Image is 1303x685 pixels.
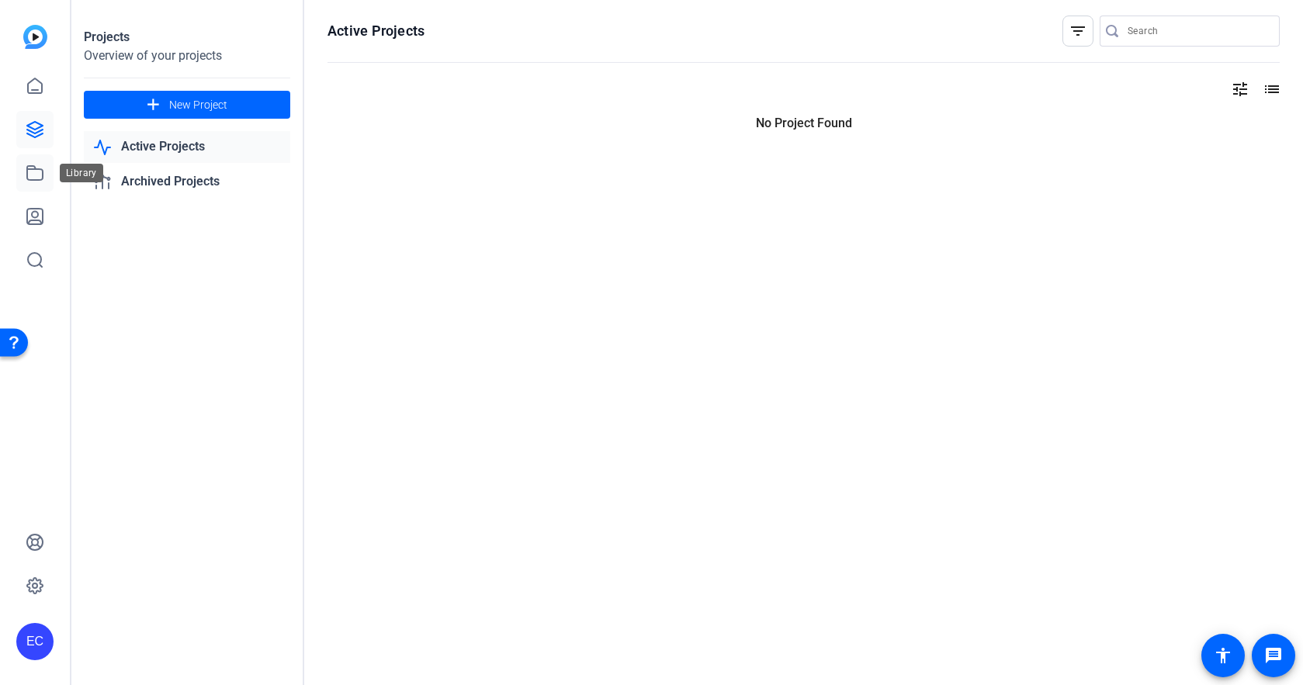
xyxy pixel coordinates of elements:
a: Active Projects [84,131,290,163]
button: New Project [84,91,290,119]
div: Overview of your projects [84,47,290,65]
span: New Project [169,97,227,113]
mat-icon: filter_list [1069,22,1087,40]
input: Search [1128,22,1267,40]
mat-icon: list [1261,80,1280,99]
img: blue-gradient.svg [23,25,47,49]
mat-icon: accessibility [1214,646,1232,665]
mat-icon: add [144,95,163,115]
a: Archived Projects [84,166,290,198]
div: EC [16,623,54,660]
p: No Project Found [327,114,1280,133]
div: Library [60,164,103,182]
mat-icon: message [1264,646,1283,665]
div: Projects [84,28,290,47]
mat-icon: tune [1231,80,1249,99]
h1: Active Projects [327,22,425,40]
